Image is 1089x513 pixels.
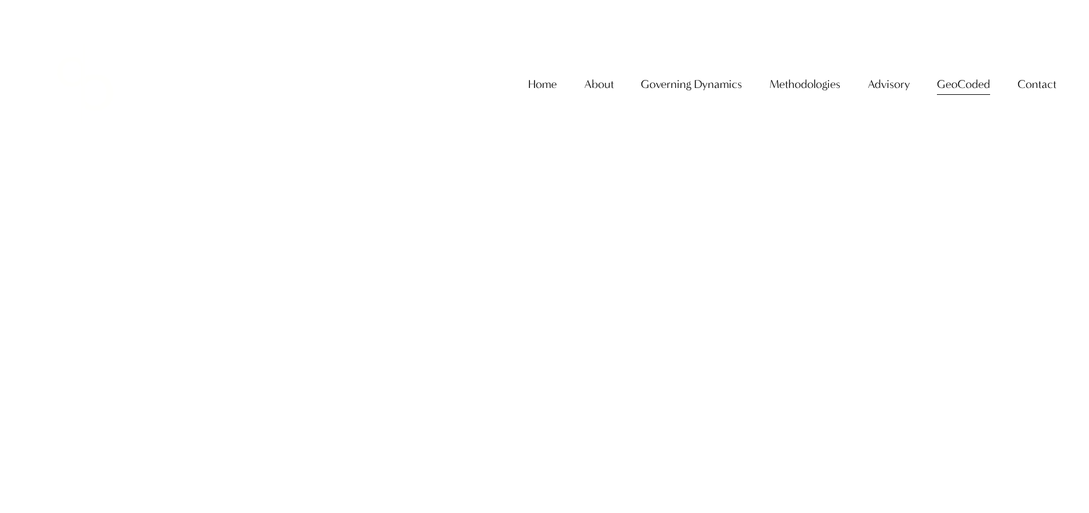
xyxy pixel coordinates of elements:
[33,31,138,137] img: Christopher Sanchez &amp; Co.
[769,73,840,96] a: folder dropdown
[769,74,840,95] span: Methodologies
[868,74,910,95] span: Advisory
[1018,74,1056,95] span: Contact
[937,73,990,96] a: GeoCoded
[584,73,614,96] a: folder dropdown
[584,74,614,95] span: About
[641,73,742,96] a: folder dropdown
[641,74,742,95] span: Governing Dynamics
[868,73,910,96] a: folder dropdown
[528,73,557,96] a: Home
[1018,73,1056,96] a: folder dropdown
